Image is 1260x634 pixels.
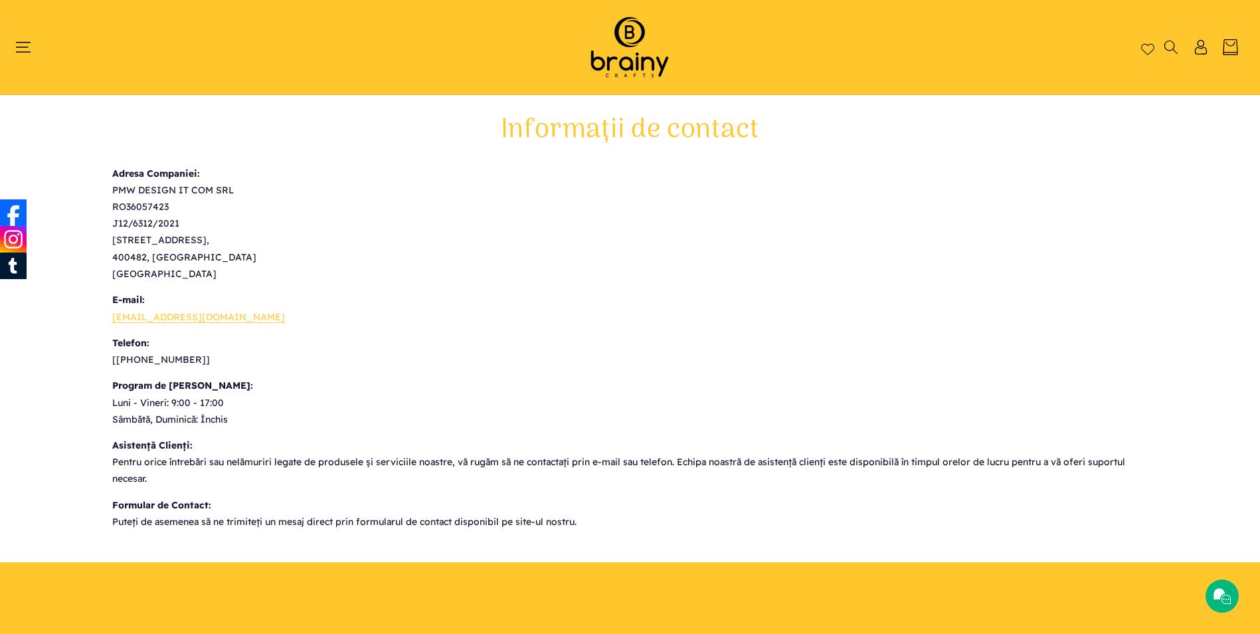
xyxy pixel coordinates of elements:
[112,497,1148,530] p: Puteți de asemenea să ne trimiteți un mesaj direct prin formularul de contact disponibil pe site-...
[112,294,145,306] strong: E-mail:
[112,311,285,323] a: [EMAIL_ADDRESS][DOMAIN_NAME]
[112,437,1148,488] p: Pentru orice întrebări sau nelămuriri legate de produsele și serviciile noastre, vă rugăm să ne c...
[1162,40,1179,54] summary: Căutați
[21,40,38,54] summary: Meniu
[112,167,200,179] strong: Adresa Companiei:
[112,439,193,451] strong: Asistență Clienți:
[112,377,1148,428] p: Luni - Vineri: 9:00 - 17:00 Sâmbătă, Duminică: Închis
[112,335,1148,368] p: [[PHONE_NUMBER]]
[112,337,149,349] strong: Telefon:
[573,13,686,81] img: Brainy Crafts
[112,165,1148,282] p: PMW DESIGN IT COM SRL RO36057423 J12/6312/2021 [STREET_ADDRESS], 400482, [GEOGRAPHIC_DATA] [GEOGR...
[1141,41,1154,54] a: Wishlist page link
[112,379,253,391] strong: Program de [PERSON_NAME]:
[1212,586,1232,606] img: Chat icon
[112,499,211,511] strong: Formular de Contact:
[112,113,1148,148] h1: Informații de contact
